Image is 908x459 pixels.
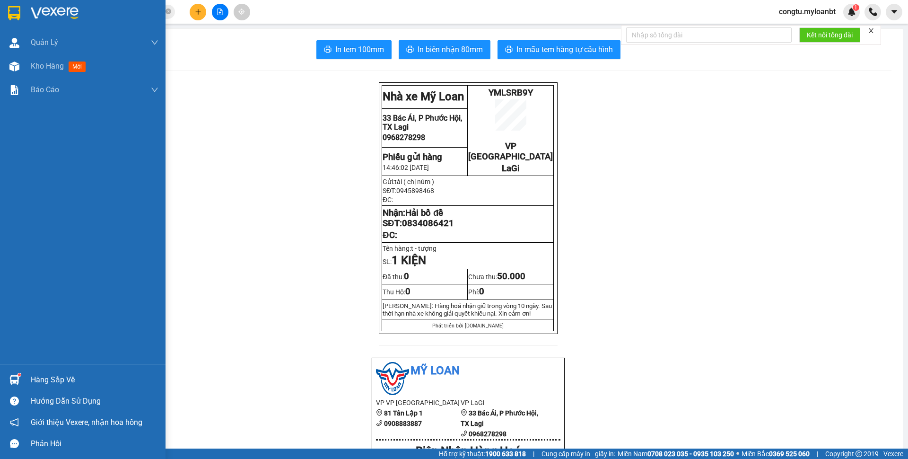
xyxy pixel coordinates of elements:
button: aim [234,4,250,20]
span: VP [GEOGRAPHIC_DATA] [468,141,553,162]
strong: Nhà xe Mỹ Loan [4,4,47,30]
b: 0968278298 [469,430,506,438]
span: down [151,86,158,94]
sup: 1 [853,4,859,11]
span: printer [324,45,332,54]
button: printerIn mẫu tem hàng tự cấu hình [498,40,620,59]
span: file-add [217,9,223,15]
span: environment [461,409,467,416]
span: down [151,39,158,46]
img: logo-vxr [8,6,20,20]
span: 1 [854,4,857,11]
strong: Nhà xe Mỹ Loan [383,90,464,103]
span: 14:46:02 [DATE] [383,164,429,171]
span: SĐT: [383,187,434,194]
img: phone-icon [869,8,877,16]
td: Phí: [468,284,554,300]
span: In biên nhận 80mm [418,44,483,55]
span: 1 [392,254,398,267]
span: 0 [404,271,409,282]
img: warehouse-icon [9,38,19,48]
span: ĐC: [383,196,393,203]
b: 81 Tân Lập 1 [384,409,423,417]
strong: 0708 023 035 - 0935 103 250 [647,450,734,458]
img: logo.jpg [376,362,409,395]
span: congtu.myloanbt [771,6,843,18]
span: [PERSON_NAME]: Hàng hoá nhận giữ trong vòng 10 ngày. Sau thời hạn nhà xe không giải quy... [383,302,552,317]
span: Miền Bắc [742,449,810,459]
span: In mẫu tem hàng tự cấu hình [516,44,613,55]
input: Nhập số tổng đài [626,27,792,43]
span: printer [505,45,513,54]
span: YMLSRB9Y [73,17,117,27]
span: 0968278298 [383,133,425,142]
span: Hỗ trợ kỹ thuật: [439,449,526,459]
div: Hàng sắp về [31,373,158,387]
span: printer [406,45,414,54]
strong: 0369 525 060 [769,450,810,458]
button: caret-down [886,4,902,20]
span: 50.000 [497,271,525,282]
span: phone [461,430,467,437]
sup: 1 [18,373,21,376]
span: | [817,449,818,459]
button: Kết nối tổng đài [799,27,860,43]
button: plus [190,4,206,20]
button: file-add [212,4,228,20]
li: VP LaGi [461,397,545,408]
span: mới [69,62,86,72]
span: Quản Lý [31,36,58,48]
span: Hải bồ đề [405,208,443,218]
li: VP VP [GEOGRAPHIC_DATA] [376,397,461,408]
span: 0945898468 [396,187,434,194]
span: Kết nối tổng đài [807,30,853,40]
span: caret-down [890,8,899,16]
span: SL: [383,258,426,265]
span: close-circle [166,9,171,14]
div: Phản hồi [31,437,158,451]
td: Chưa thu: [468,269,554,284]
span: plus [195,9,201,15]
button: printerIn biên nhận 80mm [399,40,490,59]
span: Miền Nam [618,449,734,459]
span: 0834086421 [402,218,454,229]
span: ĐC: [383,230,397,240]
span: Kho hàng [31,62,64,71]
li: Mỹ Loan [376,362,560,380]
span: Báo cáo [31,84,59,96]
span: aim [238,9,245,15]
span: 0 [405,286,410,297]
span: question-circle [10,397,19,406]
span: ⚪️ [736,452,739,456]
img: solution-icon [9,85,19,95]
span: copyright [856,450,862,457]
span: close-circle [166,8,171,17]
button: printerIn tem 100mm [316,40,392,59]
div: Hướng dẫn sử dụng [31,394,158,408]
strong: Nhận: SĐT: [383,208,454,229]
span: In tem 100mm [335,44,384,55]
b: 0908883887 [384,420,422,427]
span: Phát triển bởi [DOMAIN_NAME] [432,323,504,329]
td: Thu Hộ: [382,284,468,300]
span: environment [376,409,383,416]
span: 33 Bác Ái, P Phước Hội, TX Lagi [383,114,463,132]
span: notification [10,418,19,427]
span: close [868,27,874,34]
td: Đã thu: [382,269,468,284]
strong: Phiếu gửi hàng [383,152,442,162]
p: Gửi: [383,178,553,185]
span: Cung cấp máy in - giấy in: [541,449,615,459]
span: Giới thiệu Vexere, nhận hoa hồng [31,416,142,428]
p: Tên hàng: [383,245,553,252]
span: 33 Bác Ái, P Phước Hội, TX Lagi [4,33,44,60]
span: message [10,439,19,448]
strong: KIỆN [398,254,426,267]
span: 0 [479,286,484,297]
img: warehouse-icon [9,375,19,385]
b: 33 Bác Ái, P Phước Hội, TX Lagi [461,409,538,427]
span: 0968278298 [4,62,46,71]
span: | [533,449,534,459]
span: tài ( chị núm ) [394,178,434,185]
img: warehouse-icon [9,62,19,71]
